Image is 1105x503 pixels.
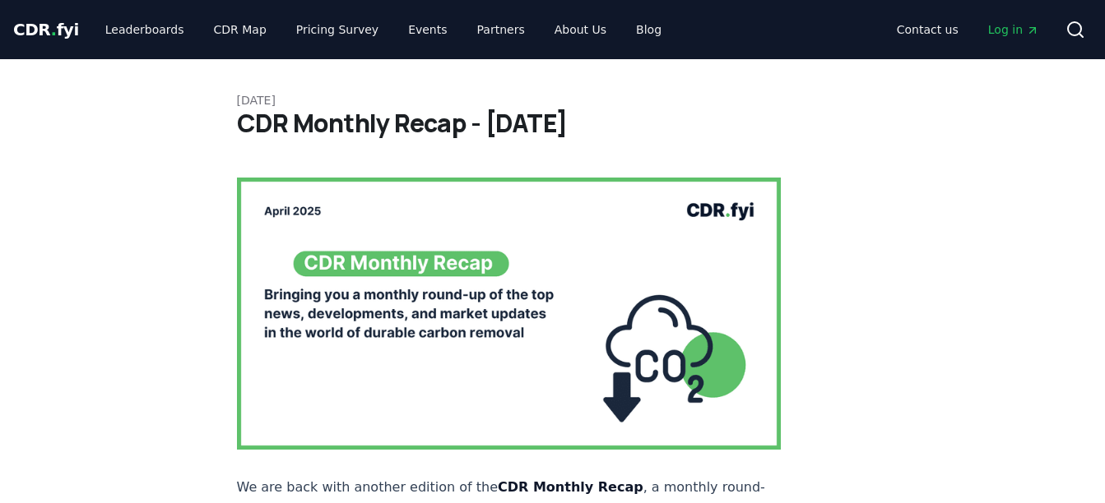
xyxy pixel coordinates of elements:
[92,15,197,44] a: Leaderboards
[541,15,620,44] a: About Us
[464,15,538,44] a: Partners
[975,15,1052,44] a: Log in
[237,108,869,138] h1: CDR Monthly Recap - [DATE]
[237,92,869,108] p: [DATE]
[988,21,1039,38] span: Log in
[884,15,1052,44] nav: Main
[51,20,57,39] span: .
[283,15,392,44] a: Pricing Survey
[623,15,675,44] a: Blog
[884,15,972,44] a: Contact us
[13,20,79,39] span: CDR fyi
[498,479,643,495] strong: CDR Monthly Recap
[237,178,782,450] img: blog post image
[395,15,460,44] a: Events
[13,18,79,41] a: CDR.fyi
[201,15,280,44] a: CDR Map
[92,15,675,44] nav: Main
